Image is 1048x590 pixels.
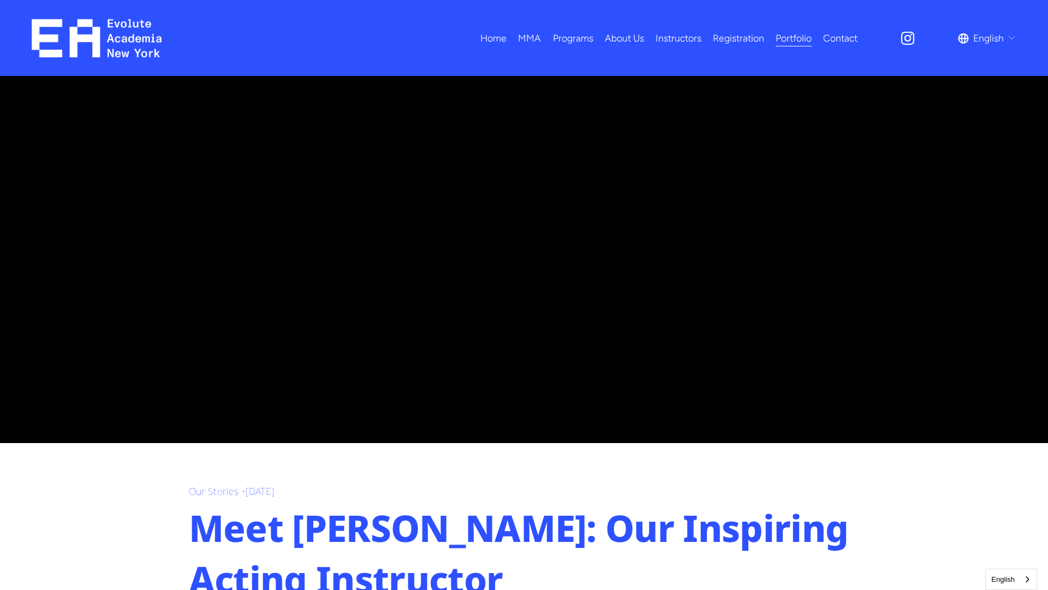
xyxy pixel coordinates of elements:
span: MMA [518,29,541,47]
a: Instructors [656,28,701,48]
a: folder dropdown [553,28,593,48]
span: Programs [553,29,593,47]
a: Registration [713,28,764,48]
div: language picker [958,28,1017,48]
span: [DATE] [246,485,275,498]
aside: Language selected: English [985,569,1037,590]
img: EA [32,19,162,57]
div: • [189,487,860,497]
a: English [986,569,1037,589]
a: About Us [605,28,644,48]
a: Instagram [900,30,916,46]
a: Portfolio [776,28,812,48]
a: Home [480,28,507,48]
a: Our Stories [189,485,239,498]
span: English [973,29,1004,47]
a: Contact [823,28,858,48]
a: folder dropdown [518,28,541,48]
